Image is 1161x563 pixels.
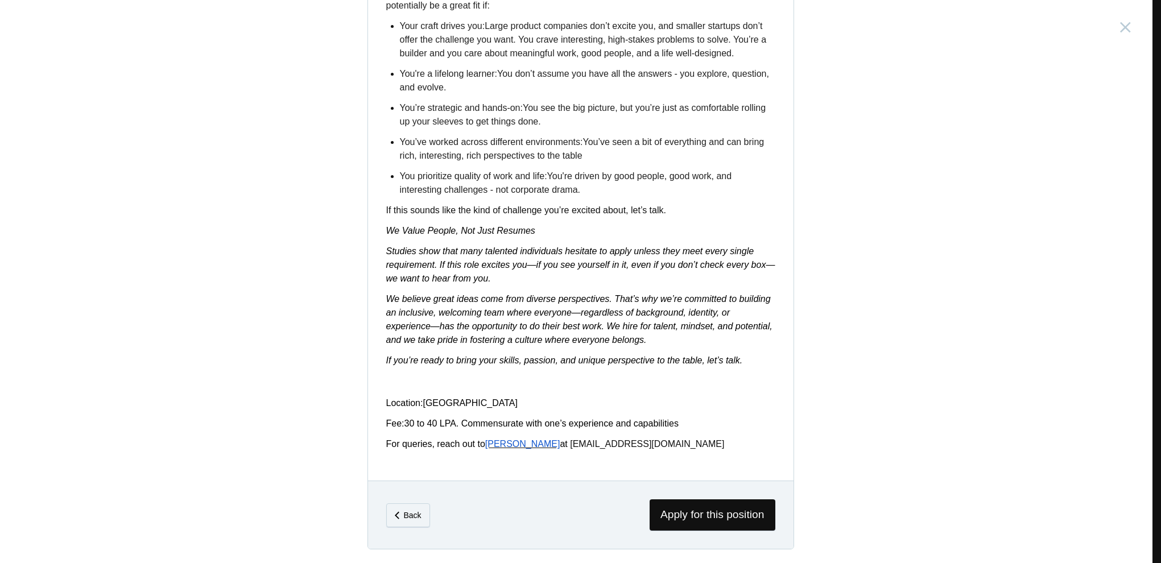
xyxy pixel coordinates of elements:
[400,103,523,113] span: You’re strategic and hands-on:
[386,398,423,408] span: Location:
[400,69,769,92] span: You don’t assume you have all the answers - you explore, question, and evolve.
[386,439,485,449] span: For queries, reach out to
[386,355,743,365] span: If you’re ready to bring your skills, passion, and unique perspective to the table, let’s talk.
[400,171,547,181] span: You prioritize quality of work and life:
[400,137,583,147] span: You’ve worked across different environments:
[400,69,497,78] span: You're a lifelong learner:
[570,439,724,449] a: [EMAIL_ADDRESS][DOMAIN_NAME]
[485,439,560,449] a: [PERSON_NAME]
[400,21,767,58] span: Large product companies don’t excite you, and smaller startups don’t offer the challenge you want...
[403,511,421,520] em: Back
[386,419,404,428] span: Fee:
[423,398,518,408] span: [GEOGRAPHIC_DATA]
[386,226,535,235] span: We Value People, Not Just Resumes
[560,439,567,449] span: at
[400,103,766,126] span: You see the big picture, but you’re just as comfortable rolling up your sleeves to get things done.
[386,274,491,283] span: we want to hear from you.
[400,21,485,31] span: Your craft drives you:
[386,294,772,345] span: We believe great ideas come from diverse perspectives. That’s why we’re committed to building an ...
[386,246,775,270] span: Studies show that many talented individuals hesitate to apply unless they meet every single requi...
[404,419,679,428] span: 30 to 40 LPA. Commensurate with one’s experience and capabilities
[650,499,775,531] span: Apply for this position
[386,205,666,215] span: If this sounds like the kind of challenge you’re excited about, let’s talk.
[400,171,732,194] span: You're driven by good people, good work, and interesting challenges - not corporate drama.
